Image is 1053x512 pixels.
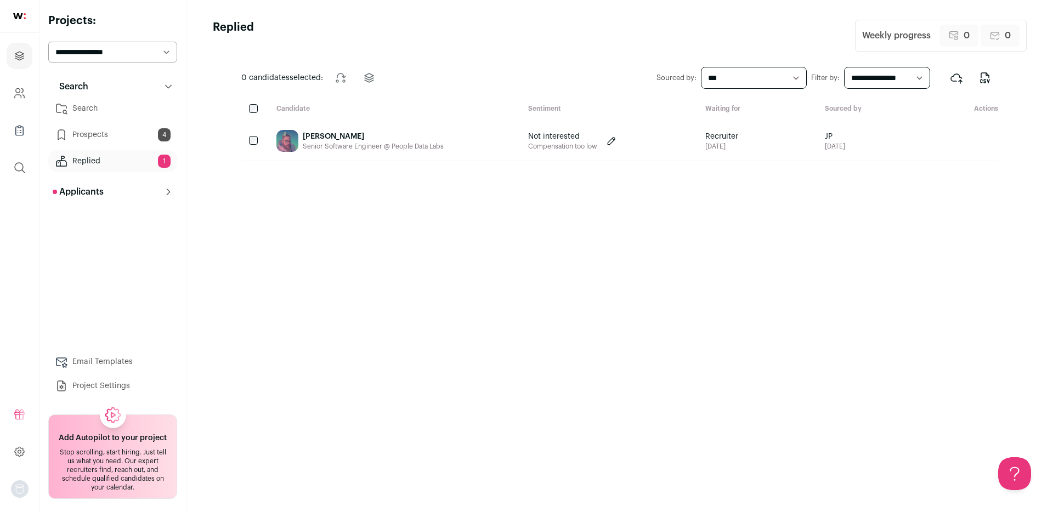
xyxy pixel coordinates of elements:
button: Export to CSV [972,65,998,91]
p: Compensation too low [528,142,597,151]
span: 0 [964,29,970,42]
a: Company and ATS Settings [7,80,32,106]
p: Applicants [53,185,104,198]
img: fa029e3b84dba530ab5372cb09e9fa9a49f1ed83f304947112721abcb675c267.jpg [276,130,298,152]
h1: Replied [213,20,254,52]
h2: Projects: [48,13,177,29]
p: Search [53,80,88,93]
button: Search [48,76,177,98]
label: Filter by: [811,73,840,82]
div: Actions [937,104,998,115]
button: Export to ATS [943,65,970,91]
span: 4 [158,128,171,141]
img: nopic.png [11,480,29,498]
div: Sourced by [816,104,937,115]
div: [PERSON_NAME] [303,131,444,142]
iframe: Help Scout Beacon - Open [998,457,1031,490]
h2: Add Autopilot to your project [59,433,167,443]
div: [DATE] [705,142,738,151]
div: Stop scrolling, start hiring. Just tell us what you need. Our expert recruiters find, reach out, ... [55,448,170,492]
button: Applicants [48,181,177,203]
div: Weekly progress [862,29,931,42]
span: 0 candidates [241,74,290,82]
span: Recruiter [705,131,738,142]
a: Add Autopilot to your project Stop scrolling, start hiring. Just tell us what you need. Our exper... [48,414,177,499]
div: Waiting for [697,104,816,115]
div: Senior Software Engineer @ People Data Labs [303,142,444,151]
a: Search [48,98,177,120]
p: Not interested [528,131,597,142]
div: Sentiment [519,104,697,115]
div: Candidate [268,104,519,115]
button: Open dropdown [11,480,29,498]
a: Prospects4 [48,124,177,146]
a: Company Lists [7,117,32,144]
span: 1 [158,155,171,168]
img: wellfound-shorthand-0d5821cbd27db2630d0214b213865d53afaa358527fdda9d0ea32b1df1b89c2c.svg [13,13,26,19]
span: 0 [1005,29,1011,42]
a: Email Templates [48,351,177,373]
a: Projects [7,43,32,69]
a: Project Settings [48,375,177,397]
span: selected: [241,72,323,83]
a: Replied1 [48,150,177,172]
span: JP [825,131,845,142]
label: Sourced by: [656,73,697,82]
span: [DATE] [825,142,845,151]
